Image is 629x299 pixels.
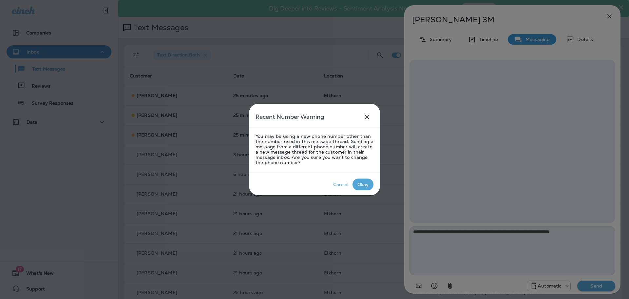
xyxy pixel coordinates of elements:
div: Okay [357,182,369,187]
button: close [360,110,373,123]
button: Okay [353,179,373,190]
h5: Recent Number Warning [256,112,324,122]
div: Cancel [333,182,349,187]
button: Cancel [329,179,353,190]
p: You may be using a new phone number other than the number used in this message thread. Sending a ... [256,134,373,165]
